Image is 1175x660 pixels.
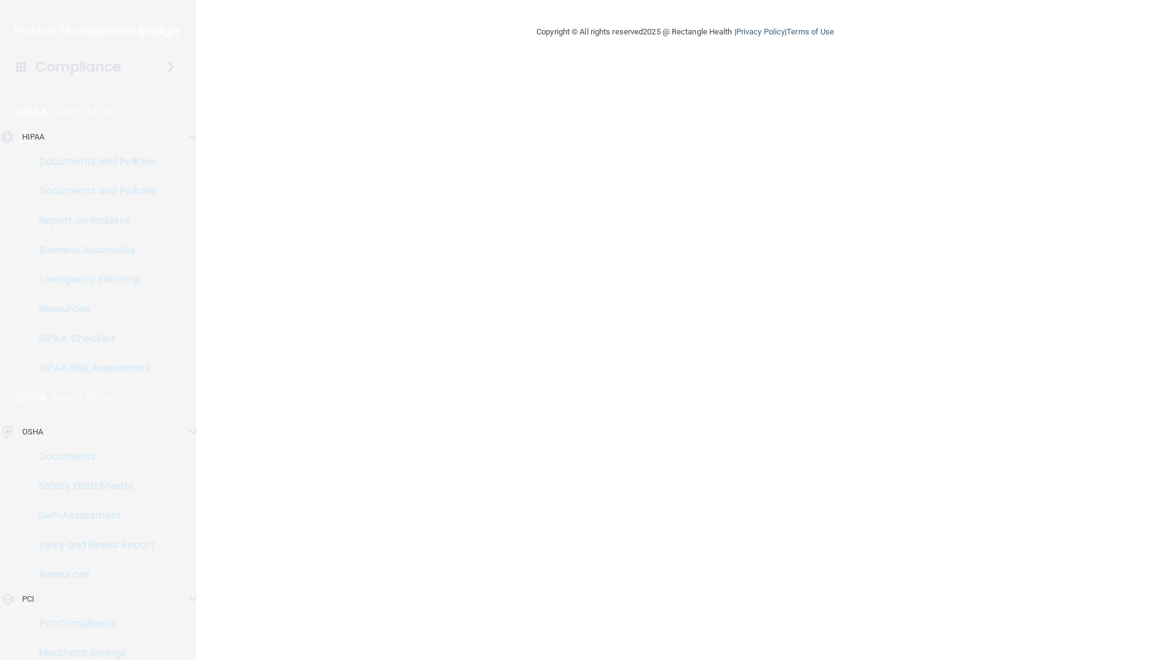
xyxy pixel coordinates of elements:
[8,303,176,315] p: Resources
[8,480,176,492] p: Safety Data Sheets
[8,273,176,286] p: Emergency Planning
[8,568,176,581] p: Resources
[36,58,121,76] h4: Compliance
[8,509,176,522] p: Self-Assessment
[8,332,176,345] p: HIPAA Checklist
[8,618,176,630] p: PCI Compliance
[54,105,119,120] p: Learn More!
[8,214,176,227] p: Report an Incident
[8,450,176,463] p: Documents
[8,539,176,551] p: Injury and Illness Report
[787,27,834,36] a: Terms of Use
[17,390,47,405] p: OSHA
[22,130,45,144] p: HIPAA
[8,185,176,197] p: Documents and Policies
[53,390,119,405] p: Learn More!
[8,155,176,168] p: Documents and Policies
[17,105,48,120] p: HIPAA
[736,27,785,36] a: Privacy Policy
[22,592,34,607] p: PCI
[22,425,43,439] p: OSHA
[14,19,181,44] img: PMB logo
[8,362,176,374] p: HIPAA Risk Assessment
[8,244,176,256] p: Business Associates
[461,12,910,52] div: Copyright © All rights reserved 2025 @ Rectangle Health | |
